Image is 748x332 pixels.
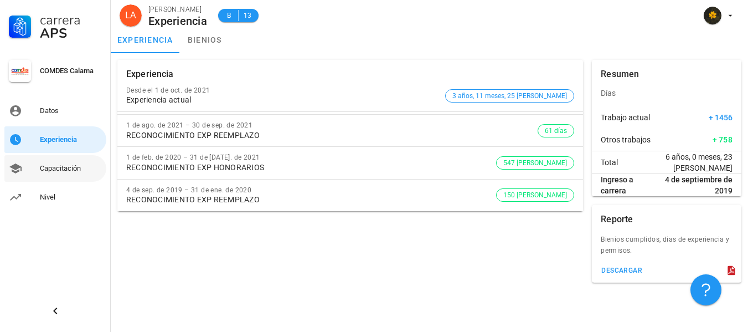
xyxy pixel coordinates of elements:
div: avatar [120,4,142,27]
div: Datos [40,106,102,115]
div: Experiencia [126,60,174,89]
span: 13 [243,10,252,21]
div: RECONOCIMIENTO EXP REEMPLAZO [126,131,538,140]
div: RECONOCIMIENTO EXP REEMPLAZO [126,195,496,205]
span: 547 [PERSON_NAME] [503,157,567,169]
span: 150 [PERSON_NAME] [503,189,567,201]
div: Capacitación [40,164,102,173]
div: RECONOCIMIENTO EXP HONORARIOS [126,163,496,172]
span: LA [125,4,136,27]
a: Experiencia [4,126,106,153]
a: experiencia [111,27,180,53]
div: COMDES Calama [40,67,102,75]
a: bienios [180,27,230,53]
span: Trabajo actual [601,112,650,123]
span: 4 de septiembre de 2019 [654,174,732,196]
span: Otros trabajos [601,134,651,145]
span: Ingreso a carrera [601,174,654,196]
div: Resumen [601,60,639,89]
div: 1 de ago. de 2021 – 30 de sep. de 2021 [126,121,538,129]
div: Días [592,80,741,106]
div: Nivel [40,193,102,202]
div: Experiencia [148,15,207,27]
div: [PERSON_NAME] [148,4,207,15]
div: Experiencia [40,135,102,144]
span: 3 años, 11 meses, 25 [PERSON_NAME] [452,90,567,102]
span: Total [601,157,618,168]
div: 1 de feb. de 2020 – 31 de [DATE]. de 2021 [126,154,496,161]
div: avatar [704,7,721,24]
div: descargar [601,267,642,274]
div: Desde el 1 de oct. de 2021 [126,86,441,94]
div: Bienios cumplidos, dias de experiencia y permisos. [592,234,741,263]
div: 4 de sep. de 2019 – 31 de ene. de 2020 [126,186,496,194]
div: Reporte [601,205,633,234]
span: 61 días [545,125,567,137]
span: + 1456 [709,112,732,123]
div: APS [40,27,102,40]
div: Experiencia actual [126,95,441,105]
button: descargar [596,263,647,278]
a: Nivel [4,184,106,211]
span: B [225,10,234,21]
span: 6 años, 0 meses, 23 [PERSON_NAME] [618,151,732,173]
div: Carrera [40,13,102,27]
a: Datos [4,98,106,124]
a: Capacitación [4,155,106,182]
span: + 758 [713,134,732,145]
